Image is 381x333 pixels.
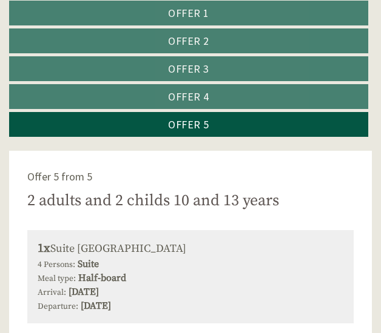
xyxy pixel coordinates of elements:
[27,190,279,212] div: 2 adults and 2 childs 10 and 13 years
[168,34,209,48] span: Offer 2
[38,240,343,258] div: Suite [GEOGRAPHIC_DATA]
[81,300,111,312] b: [DATE]
[38,302,78,312] small: Departure:
[38,260,75,270] small: 4 Persons:
[78,272,126,284] b: Half-board
[38,274,76,284] small: Meal type:
[168,117,209,131] span: Offer 5
[168,6,209,20] span: Offer 1
[38,288,66,298] small: Arrival:
[69,286,99,298] b: [DATE]
[27,170,92,183] span: Offer 5 from 5
[168,62,209,76] span: Offer 3
[168,90,209,104] span: Offer 4
[78,258,99,270] b: Suite
[38,241,50,256] b: 1x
